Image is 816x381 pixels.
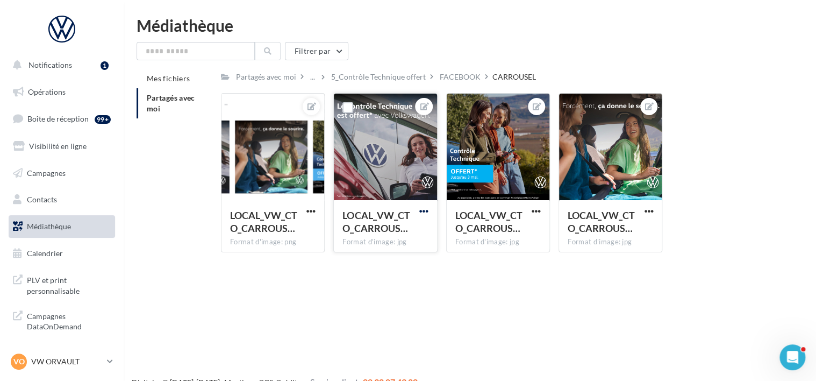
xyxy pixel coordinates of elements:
span: Boîte de réception [27,114,89,123]
div: Partagés avec moi [236,72,296,82]
span: VO [13,356,25,367]
span: Calendrier [27,249,63,258]
a: Campagnes [6,162,117,185]
button: Notifications 1 [6,54,113,76]
a: VO VW ORVAULT [9,351,115,372]
div: ... [308,69,317,84]
div: Format d'image: jpg [568,237,653,247]
p: VW ORVAULT [31,356,103,367]
span: LOCAL_VW_CTO_CARROUSEL_3 [455,209,522,234]
div: 1 [101,61,109,70]
div: FACEBOOK [440,72,481,82]
span: Campagnes [27,168,66,177]
a: Contacts [6,188,117,211]
span: Mes fichiers [147,74,190,83]
div: CARROUSEL [492,72,536,82]
span: Visibilité en ligne [29,142,87,151]
a: Visibilité en ligne [6,135,117,158]
span: Campagnes DataOnDemand [27,309,111,332]
span: LOCAL_VW_CTO_CARROUSEL_WORDING [230,209,297,234]
a: Campagnes DataOnDemand [6,305,117,336]
a: PLV et print personnalisable [6,269,117,300]
div: 99+ [95,115,111,124]
div: Format d'image: png [230,237,316,247]
div: Médiathèque [137,17,803,33]
span: LOCAL_VW_CTO_CARROUSEL_2 [568,209,635,234]
iframe: Intercom live chat [779,344,805,370]
span: Opérations [28,87,66,96]
a: Boîte de réception99+ [6,107,117,130]
div: Format d'image: jpg [342,237,428,247]
span: Notifications [28,60,72,69]
span: PLV et print personnalisable [27,273,111,296]
button: Filtrer par [285,42,348,60]
span: Partagés avec moi [147,93,195,113]
span: LOCAL_VW_CTO_CARROUSEL_1 [342,209,410,234]
div: 5_Contrôle Technique offert [331,72,426,82]
span: Médiathèque [27,222,71,231]
span: Contacts [27,195,57,204]
a: Médiathèque [6,215,117,238]
a: Calendrier [6,242,117,265]
div: Format d'image: jpg [455,237,541,247]
a: Opérations [6,81,117,103]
